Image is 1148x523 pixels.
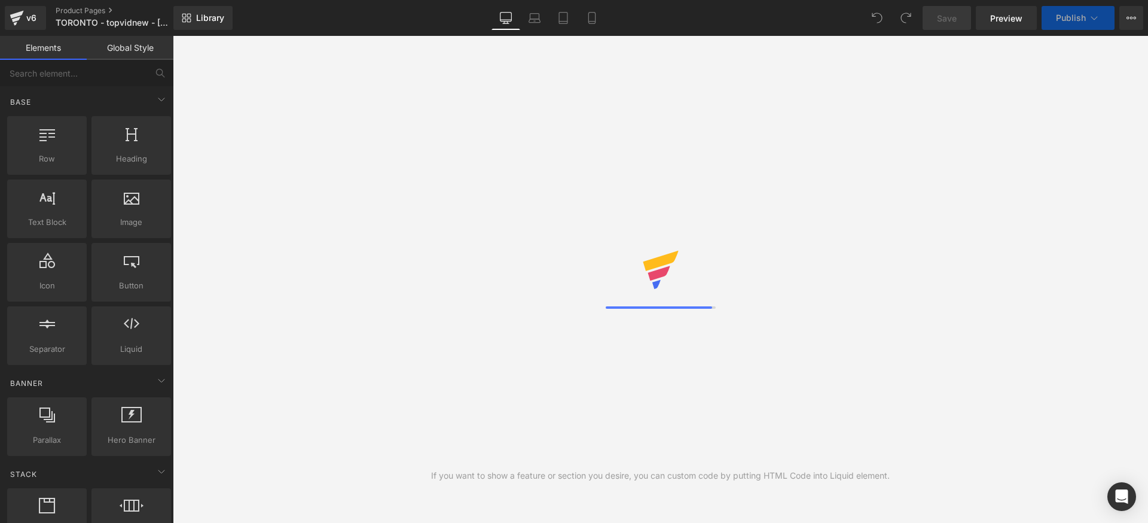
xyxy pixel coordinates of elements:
a: Preview [976,6,1037,30]
span: Icon [11,279,83,292]
span: Save [937,12,957,25]
span: Banner [9,378,44,389]
span: Button [95,279,167,292]
a: v6 [5,6,46,30]
button: More [1119,6,1143,30]
span: Parallax [11,434,83,446]
span: Row [11,153,83,165]
a: Desktop [491,6,520,30]
div: Open Intercom Messenger [1107,482,1136,511]
a: New Library [173,6,233,30]
span: Separator [11,343,83,355]
button: Undo [865,6,889,30]
a: Global Style [87,36,173,60]
span: Liquid [95,343,167,355]
span: TORONTO - topvidnew - [DATE] [56,18,170,28]
span: Preview [990,12,1022,25]
div: v6 [24,10,39,26]
a: Laptop [520,6,549,30]
span: Heading [95,153,167,165]
span: Publish [1056,13,1086,23]
span: Image [95,216,167,229]
span: Hero Banner [95,434,167,446]
button: Publish [1042,6,1115,30]
span: Stack [9,469,38,480]
span: Library [196,13,224,23]
span: Base [9,96,32,108]
button: Redo [894,6,918,30]
a: Tablet [549,6,578,30]
a: Product Pages [56,6,193,16]
div: If you want to show a feature or section you desire, you can custom code by putting HTML Code int... [431,469,890,482]
span: Text Block [11,216,83,229]
a: Mobile [578,6,606,30]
